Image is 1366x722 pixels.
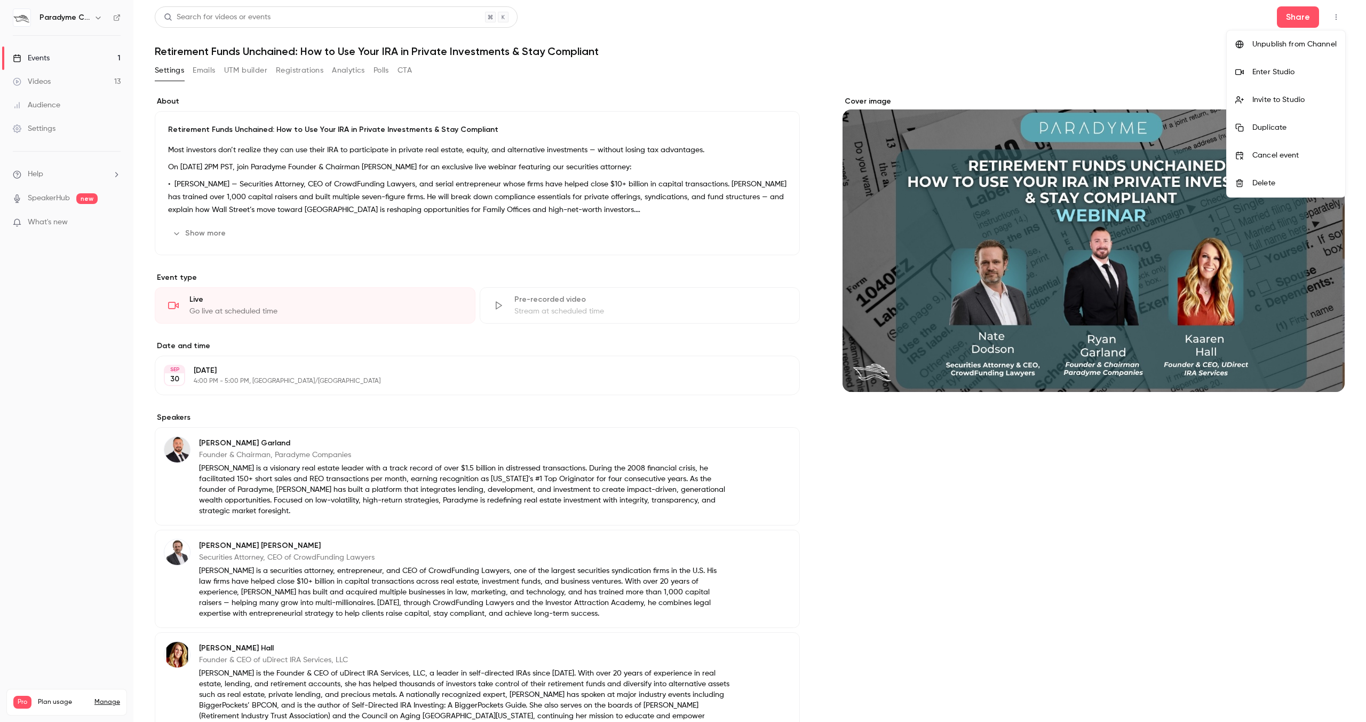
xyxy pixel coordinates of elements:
div: Unpublish from Channel [1252,39,1337,50]
div: Cancel event [1252,150,1337,161]
div: Invite to Studio [1252,95,1337,105]
div: Delete [1252,178,1337,189]
div: Enter Studio [1252,67,1337,77]
div: Duplicate [1252,122,1337,133]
